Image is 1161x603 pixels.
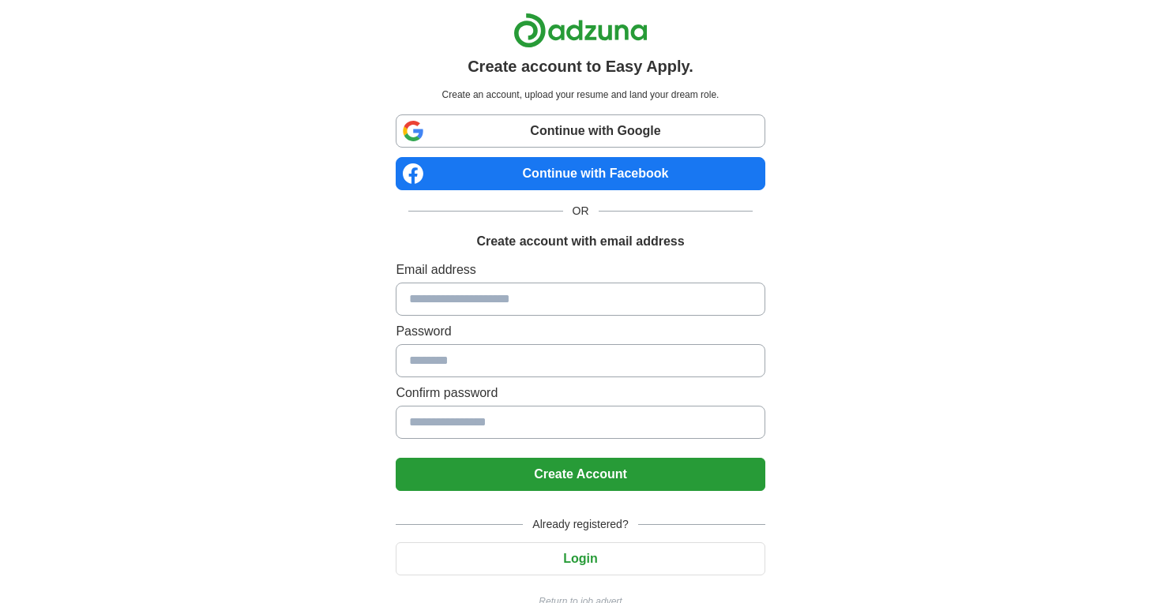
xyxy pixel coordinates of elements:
[399,88,761,102] p: Create an account, upload your resume and land your dream role.
[513,13,648,48] img: Adzuna logo
[563,203,599,219] span: OR
[523,516,637,533] span: Already registered?
[468,54,693,78] h1: Create account to Easy Apply.
[396,157,765,190] a: Continue with Facebook
[396,384,765,403] label: Confirm password
[396,552,765,565] a: Login
[396,322,765,341] label: Password
[396,260,765,279] label: Email address
[476,232,684,251] h1: Create account with email address
[396,114,765,148] a: Continue with Google
[396,458,765,491] button: Create Account
[396,542,765,575] button: Login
